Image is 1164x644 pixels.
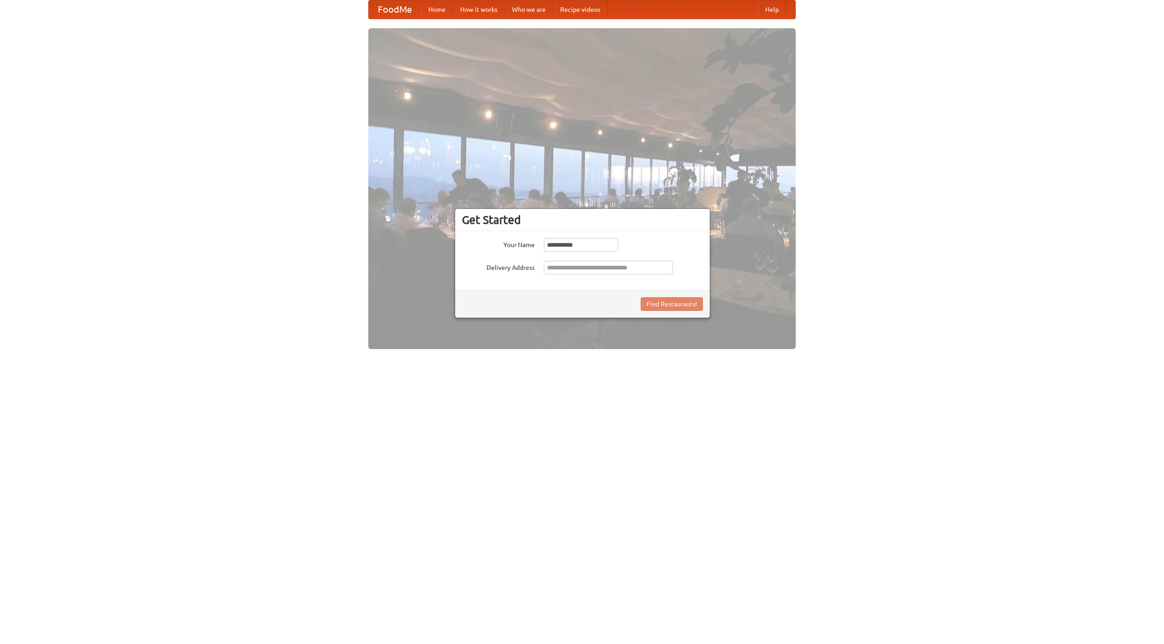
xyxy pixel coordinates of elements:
a: Home [421,0,453,19]
a: Recipe videos [553,0,607,19]
h3: Get Started [462,213,703,227]
a: FoodMe [369,0,421,19]
a: Who we are [505,0,553,19]
label: Your Name [462,238,535,249]
a: Help [758,0,786,19]
a: How it works [453,0,505,19]
label: Delivery Address [462,261,535,272]
button: Find Restaurants! [641,297,703,311]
